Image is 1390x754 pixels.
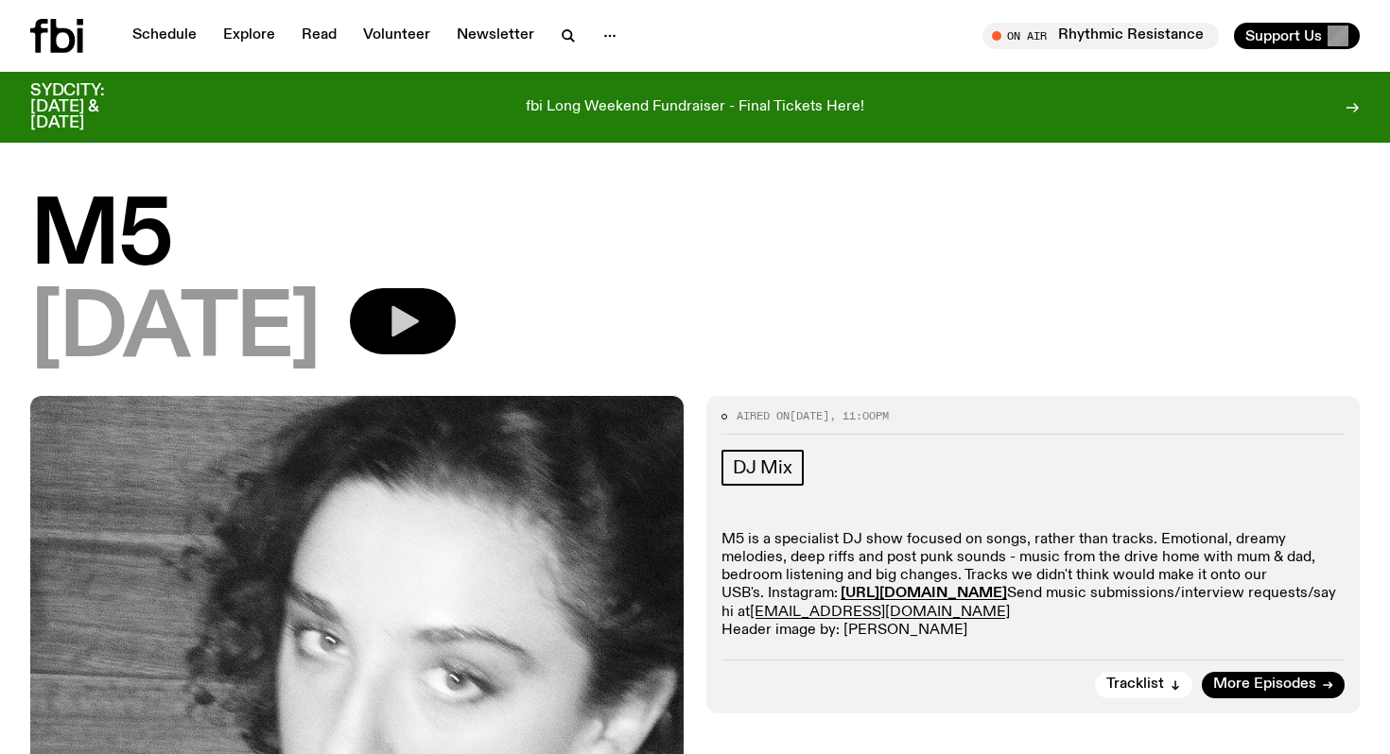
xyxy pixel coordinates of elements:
[212,23,287,49] a: Explore
[1213,677,1316,692] span: More Episodes
[733,457,792,478] span: DJ Mix
[526,99,864,116] p: fbi Long Weekend Fundraiser - Final Tickets Here!
[290,23,348,49] a: Read
[445,23,546,49] a: Newsletter
[1095,672,1192,698] button: Tracklist
[1234,23,1360,49] button: Support Us
[121,23,208,49] a: Schedule
[1106,677,1164,692] span: Tracklist
[737,408,790,423] span: Aired on
[352,23,442,49] a: Volunteer
[721,531,1345,640] p: M5 is a specialist DJ show focused on songs, rather than tracks. Emotional, dreamy melodies, deep...
[982,23,1219,49] button: On AirRhythmic Resistance
[829,408,889,423] span: , 11:00pm
[790,408,829,423] span: [DATE]
[721,450,804,486] a: DJ Mix
[1245,27,1322,44] span: Support Us
[30,83,151,131] h3: SYDCITY: [DATE] & [DATE]
[841,586,1007,601] a: [URL][DOMAIN_NAME]
[30,288,320,373] span: [DATE]
[30,196,1360,281] h1: M5
[1202,672,1345,698] a: More Episodes
[750,605,1010,620] a: [EMAIL_ADDRESS][DOMAIN_NAME]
